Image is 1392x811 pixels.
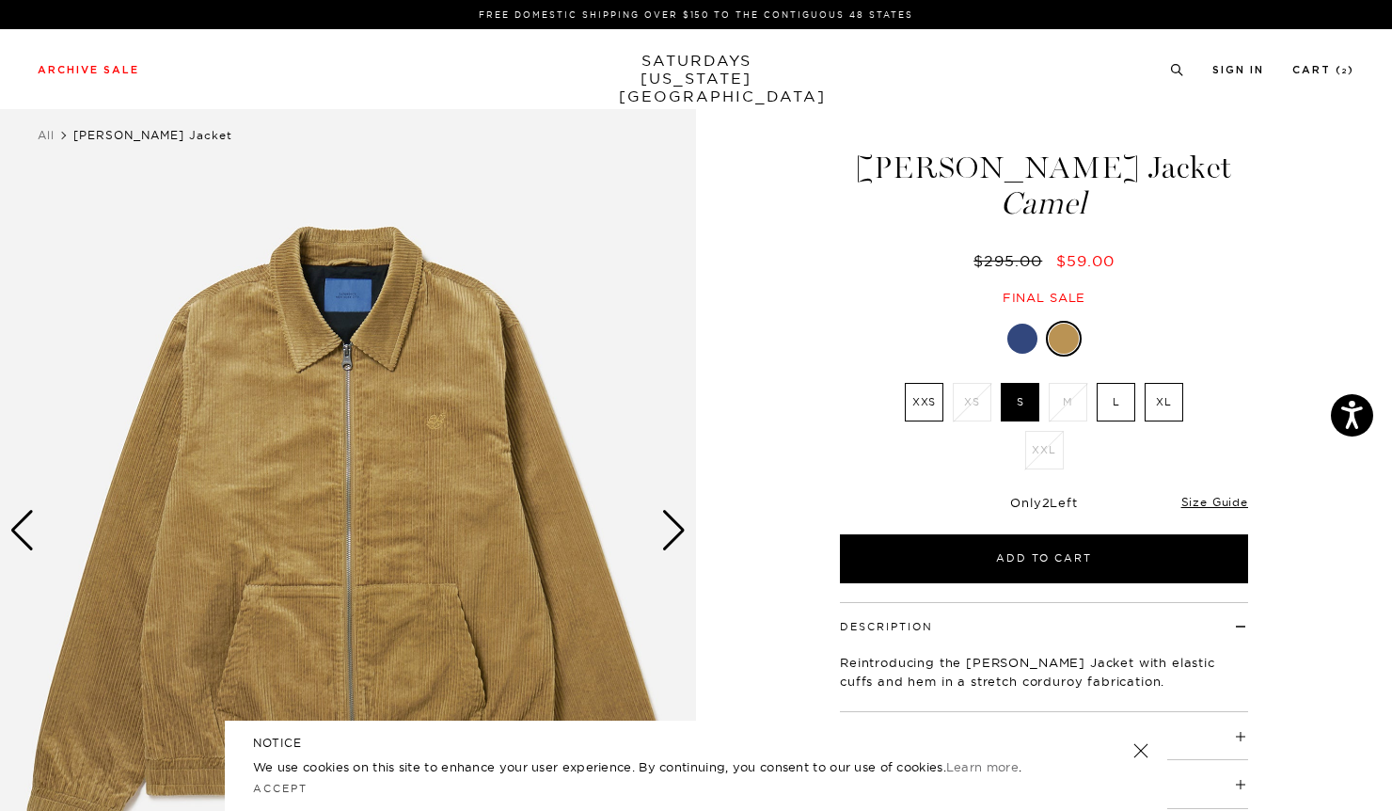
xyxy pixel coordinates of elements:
[1342,68,1348,75] small: 2
[253,757,1072,776] p: We use cookies on this site to enhance your user experience. By continuing, you consent to our us...
[45,8,1347,22] p: FREE DOMESTIC SHIPPING OVER $150 TO THE CONTIGUOUS 48 STATES
[1056,251,1115,270] span: $59.00
[1145,383,1183,421] label: XL
[840,622,933,632] button: Description
[840,653,1248,691] p: Reintroducing the [PERSON_NAME] Jacket with elastic cuffs and hem in a stretch corduroy fabrication.
[946,759,1019,774] a: Learn more
[1292,65,1354,75] a: Cart (2)
[837,290,1251,306] div: Final sale
[253,782,308,795] a: Accept
[1181,495,1248,509] a: Size Guide
[837,188,1251,219] span: Camel
[38,128,55,142] a: All
[619,52,774,105] a: SATURDAYS[US_STATE][GEOGRAPHIC_DATA]
[1001,383,1039,421] label: S
[38,65,139,75] a: Archive Sale
[1212,65,1264,75] a: Sign In
[1042,495,1051,510] span: 2
[840,534,1248,583] button: Add to Cart
[661,510,687,551] div: Next slide
[837,152,1251,219] h1: [PERSON_NAME] Jacket
[253,735,1139,752] h5: NOTICE
[905,383,943,421] label: XXS
[73,128,232,142] span: [PERSON_NAME] Jacket
[840,495,1248,511] div: Only Left
[9,510,35,551] div: Previous slide
[973,251,1050,270] del: $295.00
[1097,383,1135,421] label: L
